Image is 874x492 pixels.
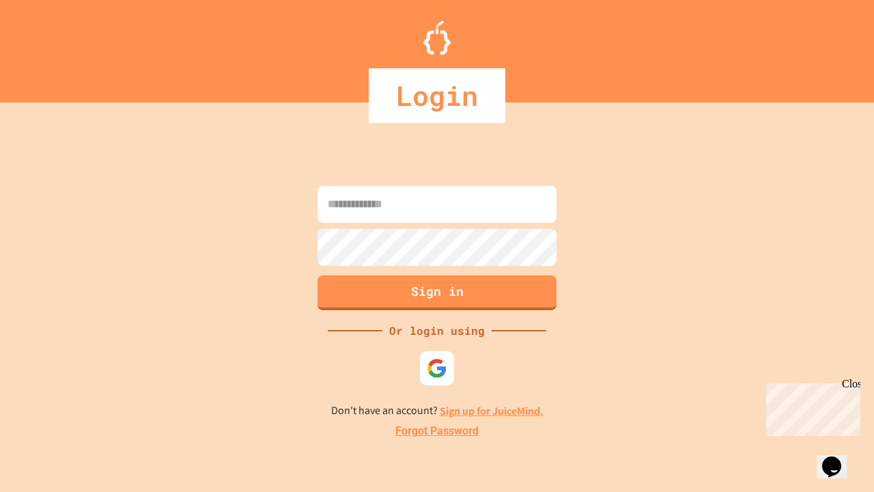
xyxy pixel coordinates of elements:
iframe: chat widget [761,378,860,436]
button: Sign in [318,275,556,310]
img: google-icon.svg [427,358,447,379]
a: Forgot Password [395,423,479,439]
img: Logo.svg [423,20,451,55]
div: Or login using [382,323,492,339]
p: Don't have an account? [331,402,544,420]
a: Sign up for JuiceMind. [440,404,544,418]
div: Login [369,68,505,123]
iframe: chat widget [817,437,860,478]
div: Chat with us now!Close [5,5,94,87]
